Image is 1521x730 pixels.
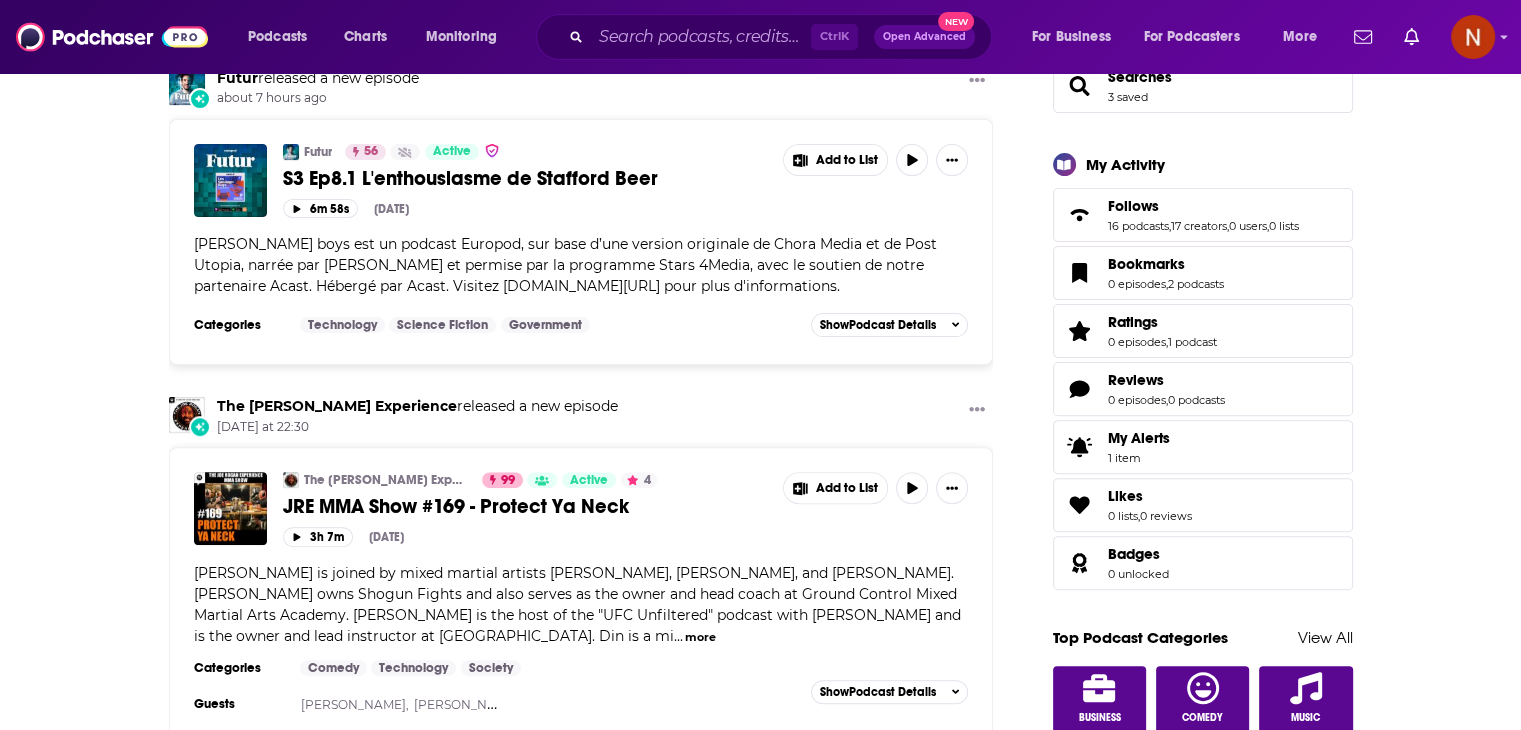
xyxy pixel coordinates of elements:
span: , [1166,335,1168,349]
a: S3 Ep8.1 L'enthousiasme de Stafford Beer [283,166,769,191]
a: Searches [1060,72,1100,100]
span: , [1267,219,1269,233]
span: Ctrl K [811,24,858,50]
a: Top Podcast Categories [1053,628,1228,647]
button: open menu [1269,21,1342,53]
a: Futur [283,144,299,160]
span: JRE MMA Show #169 - Protect Ya Neck [283,494,629,519]
a: Badges [1108,545,1169,563]
a: Society [461,660,521,676]
button: more [685,629,716,646]
button: 4 [621,472,657,488]
a: Futur [217,69,258,87]
span: Music [1291,712,1320,724]
span: Likes [1108,487,1143,505]
a: The Joe Rogan Experience [169,397,205,433]
span: My Alerts [1108,429,1170,447]
img: JRE MMA Show #169 - Protect Ya Neck [194,472,267,545]
a: 0 lists [1269,219,1299,233]
span: [PERSON_NAME] is joined by mixed martial artists [PERSON_NAME], [PERSON_NAME], and [PERSON_NAME].... [194,564,961,645]
a: Charts [331,21,399,53]
span: , [1227,219,1229,233]
span: My Alerts [1060,433,1100,461]
span: [PERSON_NAME] boys est un podcast Europod, sur base d’une version originale de Chora Media et de ... [194,235,937,295]
div: [DATE] [369,530,404,544]
img: User Profile [1451,15,1495,59]
span: New [938,12,974,31]
span: Add to List [816,153,878,168]
a: 0 episodes [1108,335,1166,349]
a: 2 podcasts [1168,277,1224,291]
a: 99 [482,472,523,488]
button: Show More Button [936,472,968,504]
a: Likes [1060,491,1100,519]
a: 3 saved [1108,90,1148,104]
span: , [1138,509,1140,523]
span: Monitoring [426,23,497,51]
button: open menu [1018,21,1136,53]
span: Open Advanced [883,32,966,42]
span: Business [1078,712,1120,724]
span: Logged in as AdelNBM [1451,15,1495,59]
a: 56 [345,144,386,160]
button: Open AdvancedNew [874,25,975,49]
div: Search podcasts, credits, & more... [555,14,1011,60]
a: 0 reviews [1140,509,1192,523]
a: Show notifications dropdown [1346,20,1380,54]
h3: released a new episode [217,69,419,88]
span: Reviews [1108,371,1164,389]
img: S3 Ep8.1 L'enthousiasme de Stafford Beer [194,144,267,217]
a: [PERSON_NAME], [301,697,409,712]
span: Likes [1053,478,1353,532]
a: Reviews [1108,371,1225,389]
a: 0 users [1229,219,1267,233]
span: Bookmarks [1053,246,1353,300]
h3: Categories [194,660,284,676]
a: The Joe Rogan Experience [217,397,457,415]
a: 0 episodes [1108,393,1166,407]
span: , [1169,219,1171,233]
a: 0 episodes [1108,277,1166,291]
a: Active [562,472,616,488]
a: My Alerts [1053,420,1353,474]
a: Technology [371,660,456,676]
a: Follows [1060,201,1100,229]
span: , [1166,393,1168,407]
a: Searches [1108,68,1172,86]
span: Ratings [1053,304,1353,358]
span: 56 [364,142,378,162]
span: Active [433,142,471,162]
a: Likes [1108,487,1192,505]
a: 0 unlocked [1108,567,1169,581]
a: View All [1298,628,1353,647]
span: Active [570,471,608,491]
div: [DATE] [374,202,409,216]
a: 16 podcasts [1108,219,1169,233]
span: , [1166,277,1168,291]
button: Show More Button [936,144,968,176]
a: The [PERSON_NAME] Experience [304,472,469,488]
span: Show Podcast Details [820,318,936,332]
img: The Joe Rogan Experience [283,472,299,488]
a: JRE MMA Show #169 - Protect Ya Neck [283,494,769,519]
a: Show notifications dropdown [1396,20,1427,54]
a: Reviews [1060,375,1100,403]
span: [DATE] at 22:30 [217,419,618,436]
span: about 7 hours ago [217,90,419,107]
div: My Activity [1086,155,1165,174]
button: 6m 58s [283,199,358,218]
a: Badges [1060,549,1100,577]
span: Bookmarks [1108,255,1185,273]
input: Search podcasts, credits, & more... [591,21,811,53]
button: Show More Button [784,145,888,175]
a: [PERSON_NAME], [414,697,522,712]
img: Podchaser - Follow, Share and Rate Podcasts [16,18,208,56]
button: open menu [1131,21,1269,53]
span: Add to List [816,481,878,496]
